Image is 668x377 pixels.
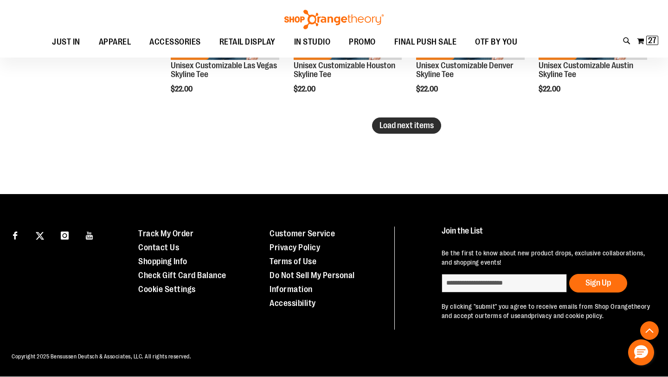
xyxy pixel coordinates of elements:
[294,32,331,52] span: IN STUDIO
[569,274,627,292] button: Sign Up
[640,321,659,340] button: Back To Top
[442,248,650,267] p: Be the first to know about new product drops, exclusive collaborations, and shopping events!
[32,227,48,243] a: Visit our X page
[285,32,340,53] a: IN STUDIO
[12,353,191,360] span: Copyright 2025 Bensussen Deutsch & Associates, LLC. All rights reserved.
[539,85,562,93] span: $22.00
[138,229,193,238] a: Track My Order
[99,32,131,52] span: APPAREL
[340,32,385,53] a: PROMO
[416,61,514,79] a: Unisex Customizable Denver Skyline Tee
[416,85,439,93] span: $22.00
[138,257,187,266] a: Shopping Info
[485,312,521,319] a: terms of use
[210,32,285,52] a: RETAIL DISPLAY
[442,302,650,320] p: By clicking "submit" you agree to receive emails from Shop Orangetheory and accept our and
[43,32,90,53] a: JUST IN
[349,32,376,52] span: PROMO
[648,36,656,45] span: 27
[385,32,466,53] a: FINAL PUSH SALE
[270,271,355,294] a: Do Not Sell My Personal Information
[442,274,567,292] input: enter email
[7,227,23,243] a: Visit our Facebook page
[138,271,226,280] a: Check Gift Card Balance
[138,243,179,252] a: Contact Us
[140,32,210,53] a: ACCESSORIES
[372,117,441,134] button: Load next items
[475,32,517,52] span: OTF BY YOU
[270,229,335,238] a: Customer Service
[270,299,316,308] a: Accessibility
[149,32,201,52] span: ACCESSORIES
[90,32,141,53] a: APPAREL
[270,243,320,252] a: Privacy Policy
[171,85,194,93] span: $22.00
[138,285,196,294] a: Cookie Settings
[442,227,650,244] h4: Join the List
[294,85,317,93] span: $22.00
[57,227,73,243] a: Visit our Instagram page
[82,227,98,243] a: Visit our Youtube page
[539,61,633,79] a: Unisex Customizable Austin Skyline Tee
[294,61,395,79] a: Unisex Customizable Houston Skyline Tee
[379,121,434,130] span: Load next items
[394,32,457,52] span: FINAL PUSH SALE
[270,257,316,266] a: Terms of Use
[628,339,654,365] button: Hello, have a question? Let’s chat.
[36,232,44,240] img: Twitter
[171,61,277,79] a: Unisex Customizable Las Vegas Skyline Tee
[283,10,385,29] img: Shop Orangetheory
[219,32,276,52] span: RETAIL DISPLAY
[52,32,80,52] span: JUST IN
[466,32,527,53] a: OTF BY YOU
[585,278,611,287] span: Sign Up
[531,312,604,319] a: privacy and cookie policy.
